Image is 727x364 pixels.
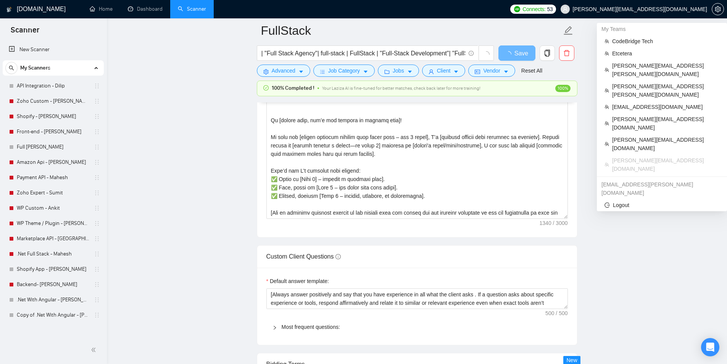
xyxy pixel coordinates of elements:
[5,62,18,74] button: search
[128,6,163,12] a: dashboardDashboard
[514,49,528,58] span: Save
[612,156,719,173] span: [PERSON_NAME][EMAIL_ADDRESS][DOMAIN_NAME]
[3,60,104,323] li: My Scanners
[612,82,719,99] span: [PERSON_NAME][EMAIL_ADDRESS][PERSON_NAME][DOMAIN_NAME]
[559,45,574,61] button: delete
[407,69,413,74] span: caret-down
[17,124,89,139] a: Front-end - [PERSON_NAME]
[475,69,480,74] span: idcard
[94,98,100,104] span: holder
[612,136,719,152] span: [PERSON_NAME][EMAIL_ADDRESS][DOMAIN_NAME]
[17,277,89,292] a: Backend- [PERSON_NAME]
[363,69,368,74] span: caret-down
[522,5,545,13] span: Connects:
[540,45,555,61] button: copy
[555,85,571,92] span: 100%
[604,105,609,109] span: team
[17,94,89,109] a: Zoho Custom - [PERSON_NAME]
[94,129,100,135] span: holder
[17,231,89,246] a: Marketplace API - [GEOGRAPHIC_DATA]
[272,325,277,330] span: right
[94,281,100,288] span: holder
[5,24,45,40] span: Scanner
[6,65,17,71] span: search
[263,85,269,91] span: check-circle
[266,47,568,219] textarea: Cover letter template:
[17,292,89,307] a: .Net With Angular - [PERSON_NAME]
[563,6,568,12] span: user
[17,185,89,201] a: Zoho Expert - Sumit
[547,5,553,13] span: 53
[266,277,329,285] label: Default answer template:
[94,220,100,226] span: holder
[597,178,727,199] div: nazar.levchuk@gigradar.io
[563,26,573,36] span: edit
[94,251,100,257] span: holder
[94,159,100,165] span: holder
[453,69,459,74] span: caret-down
[272,66,295,75] span: Advanced
[17,155,89,170] a: Amazon Api - [PERSON_NAME]
[272,84,314,92] span: 100% Completed !
[503,69,509,74] span: caret-down
[328,66,360,75] span: Job Category
[604,68,609,72] span: team
[94,297,100,303] span: holder
[6,3,12,16] img: logo
[701,338,719,356] div: Open Intercom Messenger
[335,254,341,259] span: info-circle
[266,318,568,336] div: Most frequent questions:
[604,142,609,146] span: team
[261,21,562,40] input: Scanner name...
[17,139,89,155] a: Full [PERSON_NAME]
[94,113,100,120] span: holder
[91,346,98,354] span: double-left
[17,78,89,94] a: API Integration - Dilip
[384,69,390,74] span: folder
[612,115,719,132] span: [PERSON_NAME][EMAIL_ADDRESS][DOMAIN_NAME]
[320,69,325,74] span: bars
[94,205,100,211] span: holder
[313,65,375,77] button: barsJob Categorycaret-down
[604,202,610,208] span: logout
[90,6,113,12] a: homeHome
[393,66,404,75] span: Jobs
[604,201,719,209] span: Logout
[3,42,104,57] li: New Scanner
[469,51,474,56] span: info-circle
[540,50,555,57] span: copy
[266,288,568,309] textarea: Default answer template:
[612,37,719,45] span: CodeBridge Tech
[94,175,100,181] span: holder
[94,190,100,196] span: holder
[94,144,100,150] span: holder
[17,170,89,185] a: Payment API - Mahesh
[712,6,724,12] a: setting
[266,253,341,260] span: Custom Client Questions
[94,266,100,272] span: holder
[257,65,310,77] button: settingAdvancedcaret-down
[604,88,609,93] span: team
[17,246,89,262] a: .Net Full Stack - Mahesh
[298,69,304,74] span: caret-down
[17,109,89,124] a: Shopify - [PERSON_NAME]
[94,236,100,242] span: holder
[429,69,434,74] span: user
[604,51,609,56] span: team
[9,42,98,57] a: New Scanner
[514,6,520,12] img: upwork-logo.png
[263,69,269,74] span: setting
[612,49,719,58] span: Etcetera
[94,83,100,89] span: holder
[178,6,206,12] a: searchScanner
[597,23,727,35] div: My Teams
[422,65,466,77] button: userClientcaret-down
[604,39,609,44] span: team
[604,162,609,167] span: team
[17,262,89,277] a: Shopify App - [PERSON_NAME]
[17,201,89,216] a: WP Custom - Ankit
[94,312,100,318] span: holder
[261,49,465,58] input: Search Freelance Jobs...
[282,324,340,330] a: Most frequent questions:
